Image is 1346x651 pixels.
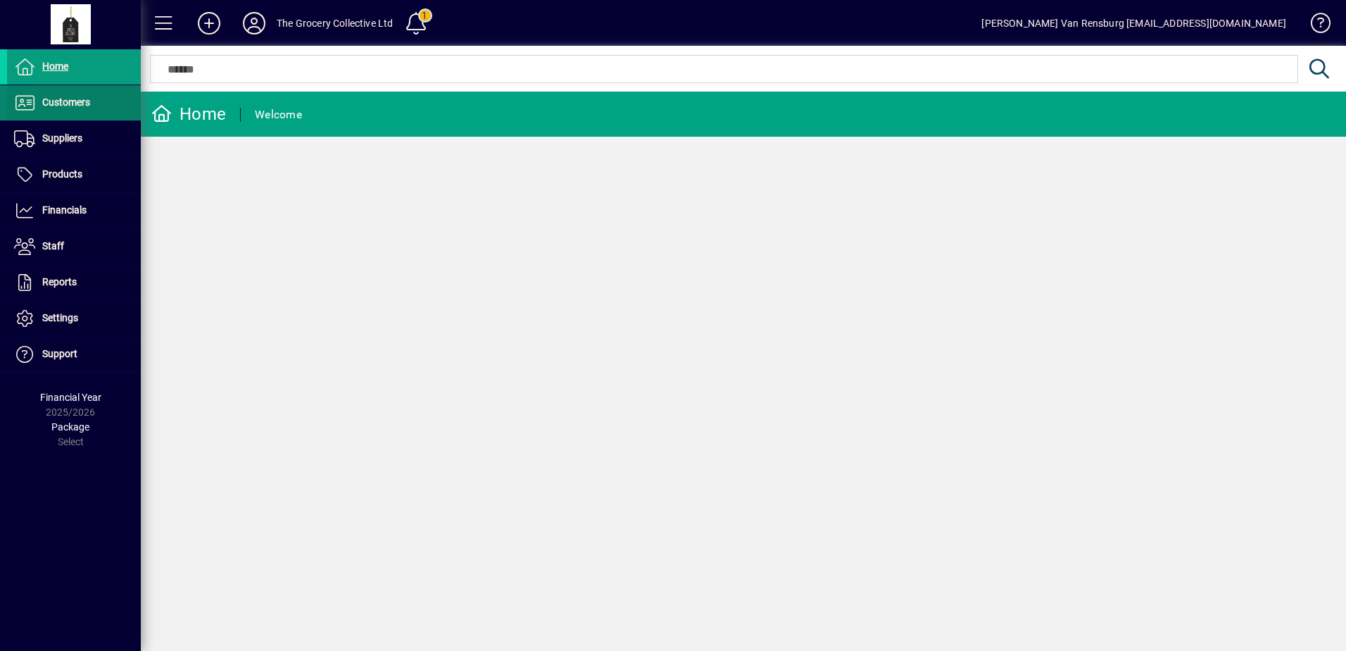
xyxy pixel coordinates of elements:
[40,392,101,403] span: Financial Year
[1300,3,1328,49] a: Knowledge Base
[7,121,141,156] a: Suppliers
[277,12,394,35] div: The Grocery Collective Ltd
[7,157,141,192] a: Products
[7,193,141,228] a: Financials
[42,132,82,144] span: Suppliers
[42,348,77,359] span: Support
[42,204,87,216] span: Financials
[7,337,141,372] a: Support
[151,103,226,125] div: Home
[42,168,82,180] span: Products
[7,229,141,264] a: Staff
[42,97,90,108] span: Customers
[7,265,141,300] a: Reports
[7,301,141,336] a: Settings
[187,11,232,36] button: Add
[981,12,1286,35] div: [PERSON_NAME] Van Rensburg [EMAIL_ADDRESS][DOMAIN_NAME]
[42,240,64,252] span: Staff
[232,11,277,36] button: Profile
[42,61,68,72] span: Home
[255,104,302,126] div: Welcome
[7,85,141,120] a: Customers
[42,276,77,287] span: Reports
[42,312,78,323] span: Settings
[51,421,89,433] span: Package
